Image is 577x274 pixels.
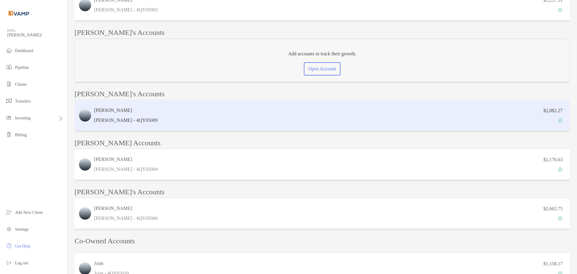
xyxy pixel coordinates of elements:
img: pipeline icon [5,63,13,71]
button: Open Account [304,62,341,75]
p: $2,662.75 [543,205,563,212]
img: Account Status icon [558,8,562,12]
img: add_new_client icon [5,208,13,216]
p: [PERSON_NAME] - 4QY05004 [94,165,158,173]
img: logout icon [5,259,13,266]
span: [PERSON_NAME]! [7,33,63,38]
img: logo account [79,208,91,220]
span: Dashboard [15,48,33,53]
span: Billing [15,133,27,137]
img: billing icon [5,131,13,138]
p: [PERSON_NAME]'s Accounts [75,188,165,196]
span: Investing [15,116,31,120]
p: [PERSON_NAME] - 4QY05003 [94,6,158,14]
p: [PERSON_NAME]'s Accounts [75,90,165,98]
img: logo account [79,159,91,171]
p: Co-Owned Accounts [75,237,570,245]
img: clients icon [5,80,13,88]
h3: [PERSON_NAME] [94,205,158,212]
img: dashboard icon [5,47,13,54]
span: Transfers [15,99,31,103]
p: $1,158.17 [543,260,563,267]
img: transfers icon [5,97,13,104]
h3: Joint [94,260,129,267]
span: Add New Client [15,210,43,215]
h3: [PERSON_NAME] [94,107,158,114]
p: [PERSON_NAME] - 4QY05009 [94,116,158,124]
span: Get Help [15,244,30,248]
p: [PERSON_NAME]'s Accounts [75,29,165,36]
span: Pipeline [15,65,29,70]
p: $2,082.27 [543,107,563,114]
img: get-help icon [5,242,13,249]
img: Account Status icon [558,216,562,220]
img: settings icon [5,225,13,232]
img: Account Status icon [558,167,562,171]
h3: [PERSON_NAME] [94,156,158,163]
p: [PERSON_NAME] - 4QY05006 [94,214,158,222]
img: Account Status icon [558,118,562,122]
p: $2,176.63 [543,156,563,163]
img: logo account [79,109,91,122]
span: Log out [15,261,28,265]
img: Zoe Logo [7,2,30,24]
img: investing icon [5,114,13,121]
p: Add accounts to track their growth. [288,50,356,57]
span: Settings [15,227,29,232]
span: Clients [15,82,27,87]
p: [PERSON_NAME] Accounts [75,139,160,147]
